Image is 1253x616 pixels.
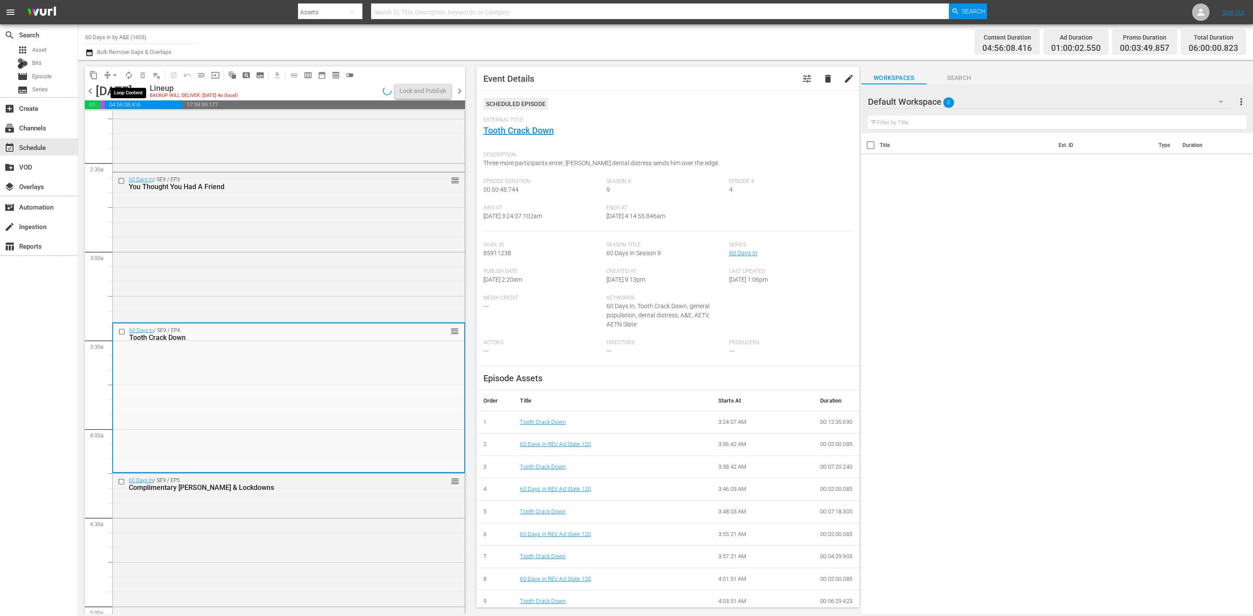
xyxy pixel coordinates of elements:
[1177,133,1230,157] th: Duration
[451,176,459,185] span: reorder
[129,477,153,483] a: 60 Days In
[451,176,459,184] button: reorder
[483,213,542,220] span: [DATE] 3:24:07.102am
[711,456,813,478] td: 3:38:42 AM
[606,276,645,283] span: [DATE] 9:13pm
[32,72,52,81] span: Episode
[483,117,848,124] span: External Title
[1120,43,1169,53] span: 00:03:49.857
[1236,97,1246,107] span: more_vert
[476,433,513,456] td: 2
[711,523,813,546] td: 3:55:21 AM
[451,476,459,485] button: reorder
[454,86,465,97] span: chevron_right
[729,276,768,283] span: [DATE] 1:06pm
[949,3,987,19] button: Search
[85,86,96,97] span: chevron_left
[129,327,154,333] a: 60 Days In
[711,390,813,411] th: Starts At
[813,590,859,613] td: 00:06:29.423
[318,71,326,80] span: date_range_outlined
[4,123,15,133] span: Channels
[483,205,602,212] span: Airs At
[476,590,513,613] td: 9
[222,67,239,83] span: Refresh All Search Blocks
[606,250,661,256] span: 60 Days In Season 9
[817,68,838,89] button: delete
[606,347,612,354] span: ---
[329,68,343,82] span: View Backup
[332,71,340,80] span: preview_outlined
[813,546,859,568] td: 00:04:29.903
[483,295,602,302] span: Media Credit
[606,340,725,346] span: Directors
[483,186,519,193] span: 00:50:48.744
[711,500,813,523] td: 3:48:03 AM
[813,523,859,546] td: 00:02:00.085
[729,347,734,354] span: ---
[345,71,354,80] span: toggle_off
[32,85,48,94] span: Series
[729,242,848,249] span: Series
[476,478,513,501] td: 4
[520,508,566,515] a: Tooth Crack Down
[32,46,47,54] span: Asset
[943,93,954,112] span: 0
[520,486,591,492] a: 60 Days In REV Ad Slate 120
[606,295,725,302] span: Keywords
[483,242,602,249] span: Wurl Id
[483,347,489,354] span: ---
[4,182,15,192] span: Overlays
[476,456,513,478] td: 3
[182,100,465,109] span: 17:59:59.177
[211,71,220,80] span: input
[4,222,15,232] span: Ingestion
[1153,133,1177,157] th: Type
[520,553,566,559] a: Tooth Crack Down
[105,100,182,109] span: 04:56:08.416
[483,178,602,185] span: Episode Duration
[315,68,329,82] span: Month Calendar View
[1051,43,1101,53] span: 01:00:02.550
[152,71,161,80] span: playlist_remove_outlined
[483,340,602,346] span: Actors
[129,483,418,492] div: Complimentary [PERSON_NAME] & Lockdowns
[476,500,513,523] td: 5
[4,103,15,114] span: Create
[476,390,513,411] th: Order
[1222,9,1245,16] a: Sign Out
[962,3,985,19] span: Search
[729,250,757,256] a: 60 Days In
[129,327,417,342] div: / SE9 / EP4:
[483,73,534,84] span: Event Details
[838,68,859,89] button: edit
[124,71,133,80] span: autorenew_outlined
[4,241,15,252] span: Reports
[813,433,859,456] td: 00:02:00.085
[17,58,28,69] div: Bits
[150,93,238,99] div: BACKUP WILL DELIVER: [DATE] 4a (local)
[483,152,848,159] span: Description:
[606,242,725,249] span: Season Title
[103,71,112,80] span: compress
[476,568,513,590] td: 8
[729,340,848,346] span: Producers
[1051,31,1101,43] div: Ad Duration
[4,143,15,153] span: Schedule
[181,68,194,82] span: Revert to Primary Episode
[813,411,859,433] td: 00:12:35.690
[1189,31,1238,43] div: Total Duration
[483,373,543,383] span: Episode Assets
[228,71,237,80] span: auto_awesome_motion_outlined
[129,477,418,492] div: / SE9 / EP5:
[32,59,42,67] span: Bits
[399,83,446,99] div: Lock and Publish
[606,213,665,220] span: [DATE] 4:14:55.846am
[513,390,711,411] th: Title
[606,268,725,275] span: Created At
[483,268,602,275] span: Publish Date
[1053,133,1153,157] th: Ext. ID
[476,546,513,568] td: 7
[451,476,459,486] span: reorder
[711,568,813,590] td: 4:01:51 AM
